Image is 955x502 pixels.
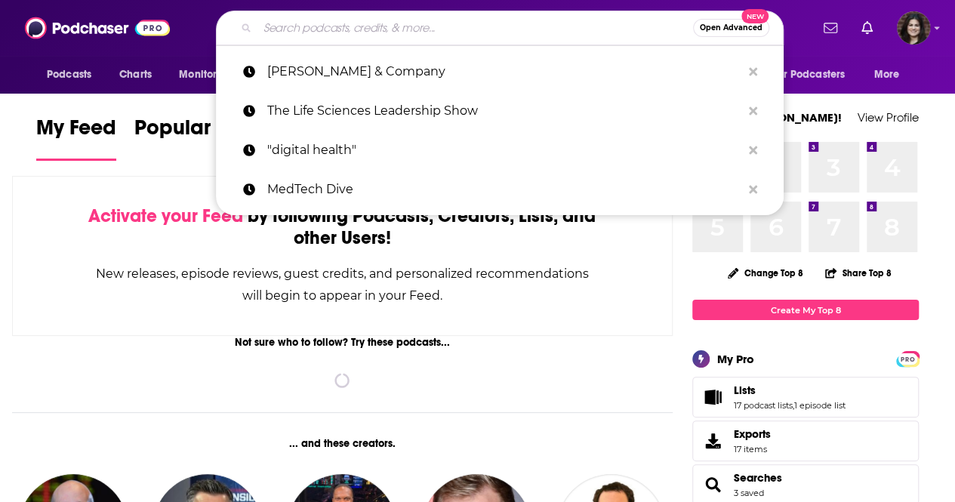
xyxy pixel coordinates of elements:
div: Search podcasts, credits, & more... [216,11,784,45]
a: Create My Top 8 [692,300,919,320]
button: Show profile menu [897,11,930,45]
span: New [741,9,769,23]
span: Lists [734,383,756,397]
span: Logged in as amandavpr [897,11,930,45]
button: Change Top 8 [719,263,812,282]
input: Search podcasts, credits, & more... [257,16,693,40]
a: Searches [698,474,728,495]
a: The Life Sciences Leadership Show [216,91,784,131]
p: "digital health" [267,131,741,170]
a: Lists [698,387,728,408]
a: My Feed [36,115,116,161]
span: 17 items [734,444,771,454]
span: Exports [698,430,728,451]
button: open menu [762,60,867,89]
a: 3 saved [734,488,764,498]
span: PRO [898,353,916,365]
p: The Life Sciences Leadership Show [267,91,741,131]
span: Charts [119,64,152,85]
a: PRO [898,353,916,364]
button: open menu [864,60,919,89]
a: Exports [692,420,919,461]
span: My Feed [36,115,116,149]
a: View Profile [858,110,919,125]
a: Searches [734,471,782,485]
p: MedTech Dive [267,170,741,209]
div: My Pro [717,352,754,366]
a: Show notifications dropdown [818,15,843,41]
span: Lists [692,377,919,417]
span: More [874,64,900,85]
a: 1 episode list [794,400,846,411]
span: , [793,400,794,411]
span: Monitoring [179,64,233,85]
div: by following Podcasts, Creators, Lists, and other Users! [88,205,596,249]
span: Exports [734,427,771,441]
span: For Podcasters [772,64,845,85]
img: Podchaser - Follow, Share and Rate Podcasts [25,14,170,42]
button: open menu [36,60,111,89]
span: Activate your Feed [88,205,243,227]
div: Not sure who to follow? Try these podcasts... [12,336,673,349]
a: Lists [734,383,846,397]
a: MedTech Dive [216,170,784,209]
a: 17 podcast lists [734,400,793,411]
img: User Profile [897,11,930,45]
div: ... and these creators. [12,437,673,450]
div: New releases, episode reviews, guest credits, and personalized recommendations will begin to appe... [88,263,596,306]
p: Carrigan & Company [267,52,741,91]
a: Charts [109,60,161,89]
a: [PERSON_NAME] & Company [216,52,784,91]
span: Open Advanced [700,24,762,32]
a: Show notifications dropdown [855,15,879,41]
span: Podcasts [47,64,91,85]
button: open menu [168,60,252,89]
a: Popular Feed [134,115,263,161]
button: Open AdvancedNew [693,19,769,37]
a: "digital health" [216,131,784,170]
span: Popular Feed [134,115,263,149]
button: Share Top 8 [824,258,892,288]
